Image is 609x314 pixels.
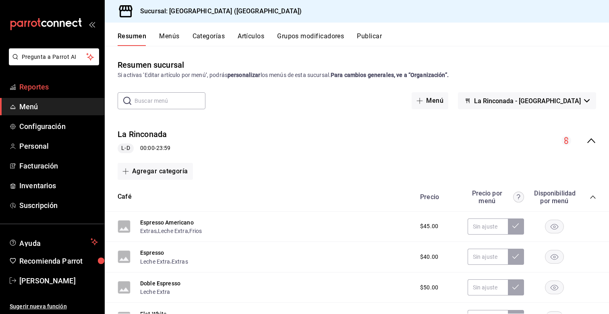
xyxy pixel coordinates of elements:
span: [PERSON_NAME] [19,275,98,286]
span: Pregunta a Parrot AI [22,53,87,61]
div: Si activas ‘Editar artículo por menú’, podrás los menús de esta sucursal. [118,71,596,79]
button: Artículos [238,32,264,46]
span: $50.00 [420,283,438,292]
button: Menús [159,32,179,46]
span: Inventarios [19,180,98,191]
a: Pregunta a Parrot AI [6,58,99,67]
span: Recomienda Parrot [19,256,98,266]
div: Disponibilidad por menú [534,189,574,205]
input: Sin ajuste [468,249,508,265]
button: Agregar categoría [118,163,193,180]
span: Ayuda [19,237,87,247]
button: La Rinconada [118,129,167,140]
button: Menú [412,92,448,109]
h3: Sucursal: [GEOGRAPHIC_DATA] ([GEOGRAPHIC_DATA]) [134,6,302,16]
span: Suscripción [19,200,98,211]
button: Publicar [357,32,382,46]
div: Precio [412,193,464,201]
button: Resumen [118,32,146,46]
span: Personal [19,141,98,152]
span: Facturación [19,160,98,171]
span: L-D [118,144,133,152]
button: Leche Extra [140,258,170,266]
span: Sugerir nueva función [10,302,98,311]
span: $45.00 [420,222,438,231]
button: Doble Espresso [140,279,180,287]
span: Menú [19,101,98,112]
button: Espresso [140,249,164,257]
button: Pregunta a Parrot AI [9,48,99,65]
button: Frios [189,227,202,235]
button: Espresso Americano [140,218,194,227]
span: La Rinconada - [GEOGRAPHIC_DATA] [474,97,581,105]
div: Precio por menú [468,189,524,205]
button: Grupos modificadores [277,32,344,46]
button: open_drawer_menu [89,21,95,27]
button: Categorías [193,32,225,46]
strong: Para cambios generales, ve a “Organización”. [331,72,449,78]
div: , [140,257,188,265]
button: La Rinconada - [GEOGRAPHIC_DATA] [458,92,596,109]
input: Buscar menú [135,93,205,109]
button: collapse-category-row [590,194,596,200]
span: Configuración [19,121,98,132]
div: 00:00 - 23:59 [118,143,170,153]
button: Leche Extra [158,227,188,235]
input: Sin ajuste [468,218,508,235]
button: Leche Extra [140,288,170,296]
strong: personalizar [228,72,261,78]
button: Café [118,192,132,202]
input: Sin ajuste [468,279,508,295]
div: Resumen sucursal [118,59,184,71]
span: Reportes [19,81,98,92]
span: $40.00 [420,253,438,261]
button: Extras [172,258,188,266]
div: collapse-menu-row [105,122,609,160]
div: navigation tabs [118,32,609,46]
button: Extras [140,227,157,235]
div: , , [140,227,202,235]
